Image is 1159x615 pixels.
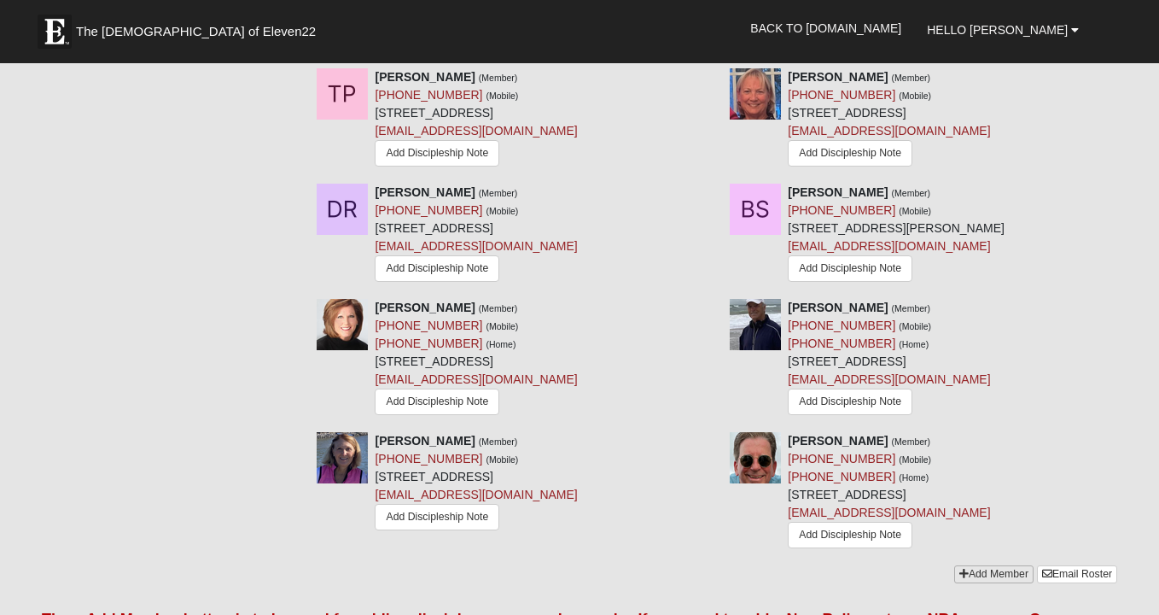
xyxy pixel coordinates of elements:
a: Add Discipleship Note [375,504,499,530]
small: (Mobile) [486,454,518,465]
a: Add Discipleship Note [375,389,499,415]
a: [PHONE_NUMBER] [375,452,482,466]
strong: [PERSON_NAME] [788,301,888,314]
div: [STREET_ADDRESS] [375,184,577,286]
div: [STREET_ADDRESS] [375,68,577,171]
span: The [DEMOGRAPHIC_DATA] of Eleven22 [76,23,316,40]
a: Add Discipleship Note [375,255,499,282]
a: [PHONE_NUMBER] [375,319,482,332]
a: [PHONE_NUMBER] [788,452,895,466]
a: Add Discipleship Note [788,522,912,548]
a: [EMAIL_ADDRESS][DOMAIN_NAME] [375,372,577,386]
a: Add Discipleship Note [788,140,912,167]
a: Add Member [954,565,1034,583]
small: (Mobile) [899,321,931,331]
strong: [PERSON_NAME] [788,70,888,84]
strong: [PERSON_NAME] [375,70,475,84]
small: (Member) [892,436,931,447]
small: (Mobile) [486,321,518,331]
small: (Mobile) [899,91,931,101]
a: Back to [DOMAIN_NAME] [737,7,914,50]
a: The [DEMOGRAPHIC_DATA] of Eleven22 [29,6,370,49]
a: [EMAIL_ADDRESS][DOMAIN_NAME] [788,239,990,253]
div: [STREET_ADDRESS] [788,68,990,171]
small: (Member) [479,303,518,313]
small: (Mobile) [486,206,518,216]
img: Eleven22 logo [38,15,72,49]
small: (Member) [479,73,518,83]
small: (Mobile) [899,206,931,216]
a: [PHONE_NUMBER] [788,337,895,350]
a: [EMAIL_ADDRESS][DOMAIN_NAME] [788,506,990,519]
a: [PHONE_NUMBER] [375,203,482,217]
a: [EMAIL_ADDRESS][DOMAIN_NAME] [375,239,577,253]
a: [PHONE_NUMBER] [788,88,895,102]
a: [EMAIL_ADDRESS][DOMAIN_NAME] [788,372,990,386]
a: Email Roster [1037,565,1117,583]
small: (Mobile) [486,91,518,101]
small: (Member) [479,436,518,447]
div: [STREET_ADDRESS] [375,432,577,535]
a: [PHONE_NUMBER] [375,337,482,350]
small: (Member) [892,73,931,83]
strong: [PERSON_NAME] [788,185,888,199]
a: [PHONE_NUMBER] [788,203,895,217]
small: (Home) [486,339,515,349]
a: Hello [PERSON_NAME] [914,9,1092,51]
strong: [PERSON_NAME] [375,185,475,199]
small: (Home) [899,472,929,483]
span: Hello [PERSON_NAME] [927,23,1068,37]
small: (Member) [479,188,518,198]
a: [EMAIL_ADDRESS][DOMAIN_NAME] [788,124,990,138]
div: [STREET_ADDRESS][PERSON_NAME] [788,184,1005,286]
div: [STREET_ADDRESS] [788,299,990,419]
a: [EMAIL_ADDRESS][DOMAIN_NAME] [375,488,577,501]
strong: [PERSON_NAME] [375,434,475,448]
a: Add Discipleship Note [375,140,499,167]
a: Add Discipleship Note [788,389,912,415]
a: [PHONE_NUMBER] [375,88,482,102]
a: [EMAIL_ADDRESS][DOMAIN_NAME] [375,124,577,138]
a: Add Discipleship Note [788,255,912,282]
strong: [PERSON_NAME] [788,434,888,448]
small: (Mobile) [899,454,931,465]
a: [PHONE_NUMBER] [788,470,895,483]
strong: [PERSON_NAME] [375,301,475,314]
a: [PHONE_NUMBER] [788,319,895,332]
small: (Member) [892,303,931,313]
div: [STREET_ADDRESS] [375,299,577,419]
small: (Member) [892,188,931,198]
small: (Home) [899,339,929,349]
div: [STREET_ADDRESS] [788,432,990,553]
